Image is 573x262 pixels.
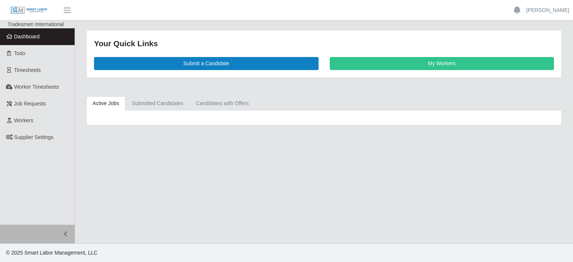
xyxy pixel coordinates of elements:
span: Tradesmen International [7,21,64,27]
span: Supplier Settings [14,134,54,140]
a: Active Jobs [86,96,126,111]
span: Worker Timesheets [14,84,59,90]
span: Job Requests [14,101,46,107]
a: My Workers [330,57,554,70]
span: Todo [14,50,25,56]
span: Timesheets [14,67,41,73]
a: Submitted Candidates [126,96,190,111]
div: Your Quick Links [94,38,554,50]
a: Candidates with Offers [190,96,255,111]
span: Dashboard [14,34,40,40]
span: Workers [14,117,34,123]
a: [PERSON_NAME] [526,6,569,14]
a: Submit a Candidate [94,57,319,70]
span: © 2025 Smart Labor Management, LLC [6,250,97,256]
img: SLM Logo [10,6,48,15]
